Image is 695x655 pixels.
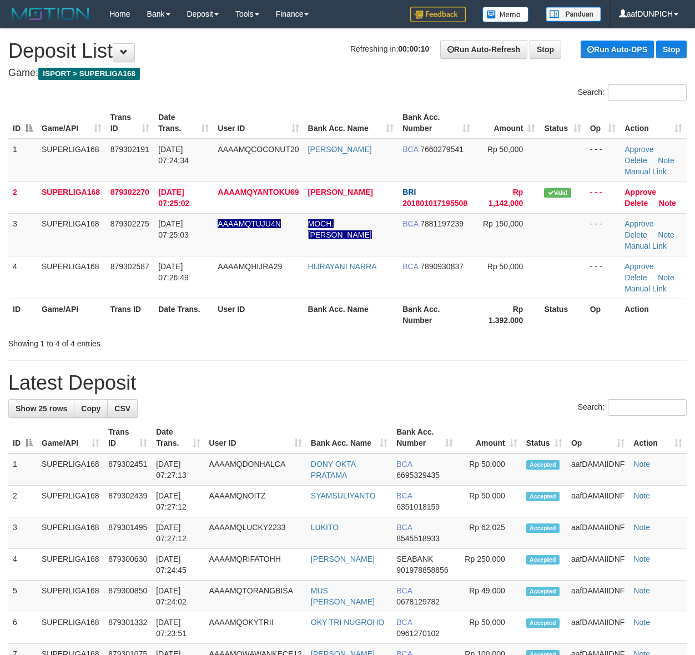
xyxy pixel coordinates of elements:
[526,492,560,501] span: Accepted
[659,199,676,208] a: Note
[526,555,560,565] span: Accepted
[8,399,74,418] a: Show 25 rows
[8,334,281,349] div: Showing 1 to 4 of 4 entries
[398,44,429,53] strong: 00:00:10
[311,555,375,563] a: [PERSON_NAME]
[586,299,621,330] th: Op
[625,284,667,293] a: Manual Link
[104,581,152,612] td: 879300850
[218,219,281,228] span: Nama rekening ada tanda titik/strip, harap diedit
[110,262,149,271] span: 879302587
[620,299,687,330] th: Action
[567,612,629,644] td: aafDAMAIIDNF
[578,84,687,101] label: Search:
[567,422,629,454] th: Op: activate to sort column ascending
[440,40,527,59] a: Run Auto-Refresh
[81,404,100,413] span: Copy
[396,491,412,500] span: BCA
[457,612,522,644] td: Rp 50,000
[608,399,687,416] input: Search:
[37,612,104,644] td: SUPERLIGA168
[633,618,650,627] a: Note
[311,491,376,500] a: SYAMSULIYANTO
[402,199,467,208] span: Copy 201801017195508 to clipboard
[37,422,104,454] th: Game/API: activate to sort column ascending
[396,597,440,606] span: Copy 0678129782 to clipboard
[396,629,440,638] span: Copy 0961270102 to clipboard
[158,219,189,239] span: [DATE] 07:25:03
[104,612,152,644] td: 879301332
[396,555,433,563] span: SEABANK
[392,422,457,454] th: Bank Acc. Number: activate to sort column ascending
[620,107,687,139] th: Action: activate to sort column ascending
[633,555,650,563] a: Note
[37,549,104,581] td: SUPERLIGA168
[420,262,464,271] span: Copy 7890930837 to clipboard
[8,372,687,394] h1: Latest Deposit
[37,256,106,299] td: SUPERLIGA168
[37,107,106,139] th: Game/API: activate to sort column ascending
[629,422,687,454] th: Action: activate to sort column ascending
[586,213,621,256] td: - - -
[581,41,654,58] a: Run Auto-DPS
[152,581,204,612] td: [DATE] 07:24:02
[658,230,674,239] a: Note
[152,454,204,486] td: [DATE] 07:27:13
[567,486,629,517] td: aafDAMAIIDNF
[586,139,621,182] td: - - -
[218,188,299,196] span: AAAAMQYANTOKU69
[158,188,189,208] span: [DATE] 07:25:02
[218,262,282,271] span: AAAAMQHIJRA29
[567,581,629,612] td: aafDAMAIIDNF
[625,188,656,196] a: Approve
[586,182,621,213] td: - - -
[104,422,152,454] th: Trans ID: activate to sort column ascending
[106,107,154,139] th: Trans ID: activate to sort column ascending
[522,422,567,454] th: Status: activate to sort column ascending
[8,549,37,581] td: 4
[410,7,466,22] img: Feedback.jpg
[37,581,104,612] td: SUPERLIGA168
[218,145,299,154] span: AAAAMQCOCONUT20
[8,6,93,22] img: MOTION_logo.png
[74,399,108,418] a: Copy
[396,460,412,468] span: BCA
[475,107,540,139] th: Amount: activate to sort column ascending
[578,399,687,416] label: Search:
[457,454,522,486] td: Rp 50,000
[567,549,629,581] td: aafDAMAIIDNF
[540,107,585,139] th: Status: activate to sort column ascending
[205,454,306,486] td: AAAAMQDONHALCA
[656,41,687,58] a: Stop
[633,523,650,532] a: Note
[110,219,149,228] span: 879302275
[488,188,523,208] span: Rp 1,142,000
[475,299,540,330] th: Rp 1.392.000
[457,549,522,581] td: Rp 250,000
[158,145,189,165] span: [DATE] 07:24:34
[350,44,429,53] span: Refreshing in:
[306,422,392,454] th: Bank Acc. Name: activate to sort column ascending
[205,486,306,517] td: AAAAMQNOITZ
[487,145,523,154] span: Rp 50,000
[625,156,647,165] a: Delete
[8,581,37,612] td: 5
[311,586,375,606] a: MUS [PERSON_NAME]
[8,68,687,79] h4: Game:
[398,107,475,139] th: Bank Acc. Number: activate to sort column ascending
[104,486,152,517] td: 879302439
[308,219,372,239] a: MOCH. [PERSON_NAME]
[311,618,385,627] a: OKY TRI NUGROHO
[311,523,339,532] a: LUKITO
[457,581,522,612] td: Rp 49,000
[567,517,629,549] td: aafDAMAIIDNF
[8,612,37,644] td: 6
[396,534,440,543] span: Copy 8545518933 to clipboard
[110,145,149,154] span: 879302191
[205,581,306,612] td: AAAAMQTORANGBISA
[530,40,561,59] a: Stop
[104,549,152,581] td: 879300630
[304,299,399,330] th: Bank Acc. Name
[625,273,647,282] a: Delete
[567,454,629,486] td: aafDAMAIIDNF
